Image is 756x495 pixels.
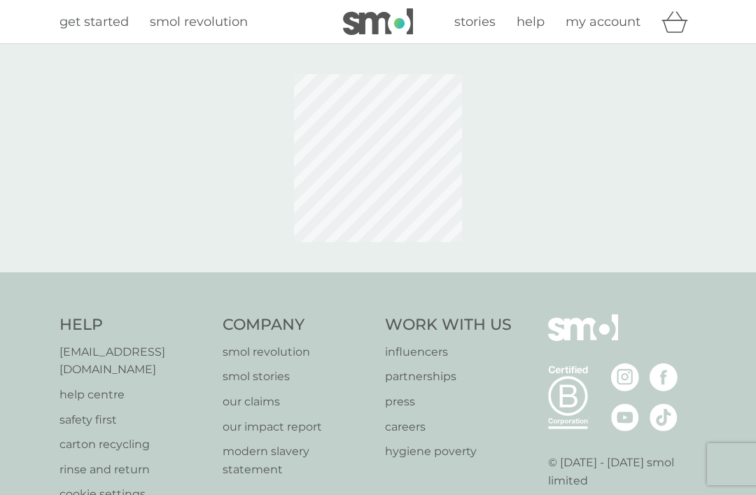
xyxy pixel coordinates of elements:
a: rinse and return [59,461,209,479]
div: basket [661,8,696,36]
a: my account [566,12,640,32]
a: our impact report [223,418,372,436]
a: help centre [59,386,209,404]
h4: Help [59,314,209,336]
img: visit the smol Youtube page [611,403,639,431]
span: get started [59,14,129,29]
span: my account [566,14,640,29]
span: stories [454,14,496,29]
h4: Work With Us [385,314,512,336]
img: smol [548,314,618,362]
a: modern slavery statement [223,442,372,478]
a: smol stories [223,368,372,386]
a: press [385,393,512,411]
a: carton recycling [59,435,209,454]
span: help [517,14,545,29]
a: smol revolution [223,343,372,361]
a: partnerships [385,368,512,386]
a: help [517,12,545,32]
span: smol revolution [150,14,248,29]
a: smol revolution [150,12,248,32]
a: [EMAIL_ADDRESS][DOMAIN_NAME] [59,343,209,379]
img: visit the smol Facebook page [650,363,678,391]
a: stories [454,12,496,32]
img: smol [343,8,413,35]
img: visit the smol Tiktok page [650,403,678,431]
a: get started [59,12,129,32]
h4: Company [223,314,372,336]
p: © [DATE] - [DATE] smol limited [548,454,697,489]
a: careers [385,418,512,436]
a: safety first [59,411,209,429]
a: hygiene poverty [385,442,512,461]
img: visit the smol Instagram page [611,363,639,391]
a: our claims [223,393,372,411]
a: influencers [385,343,512,361]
